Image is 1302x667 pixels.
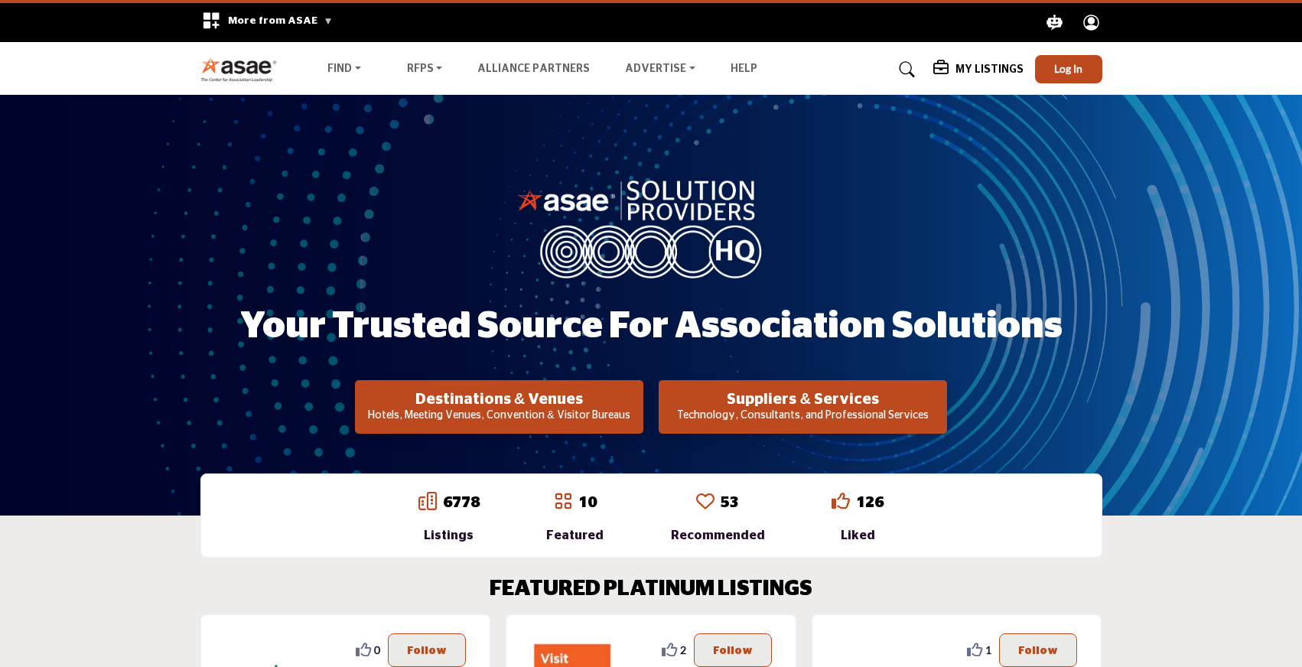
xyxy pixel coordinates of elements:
[696,492,714,513] a: Go to Recommended
[884,57,925,82] a: Search
[856,495,884,510] a: 126
[614,59,706,80] a: Advertise
[680,642,686,658] span: 2
[659,380,947,434] button: Suppliers & Services Technology, Consultants, and Professional Services
[317,59,372,80] a: Find
[663,390,942,408] h2: Suppliers & Services
[443,495,480,510] a: 6778
[985,642,991,658] span: 1
[955,63,1024,76] h5: My Listings
[360,390,639,408] h2: Destinations & Venues
[396,59,454,80] a: RFPs
[663,408,942,424] p: Technology, Consultants, and Professional Services
[477,63,590,74] a: Alliance Partners
[407,642,447,659] p: Follow
[1054,62,1082,75] span: Log In
[999,633,1077,667] button: Follow
[713,642,753,659] p: Follow
[671,526,765,545] div: Recommended
[933,60,1024,79] div: My Listings
[200,57,285,82] img: Site Logo
[355,380,643,434] button: Destinations & Venues Hotels, Meeting Venues, Convention & Visitor Bureaus
[546,526,604,545] div: Featured
[388,633,466,667] button: Follow
[1018,642,1058,659] p: Follow
[490,577,812,603] h2: FEATURED PLATINUM LISTINGS
[517,177,785,278] img: image
[192,3,343,42] div: More from ASAE
[832,526,884,545] div: Liked
[1035,55,1102,83] button: Log In
[374,642,380,658] span: 0
[721,495,739,510] a: 53
[832,492,850,510] i: Go to Liked
[360,408,639,424] p: Hotels, Meeting Venues, Convention & Visitor Bureaus
[731,63,757,74] a: Help
[578,495,597,510] a: 10
[240,303,1063,350] h1: Your Trusted Source for Association Solutions
[694,633,772,667] button: Follow
[554,492,572,513] a: Go to Featured
[418,526,480,545] div: Listings
[228,15,333,26] span: More from ASAE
